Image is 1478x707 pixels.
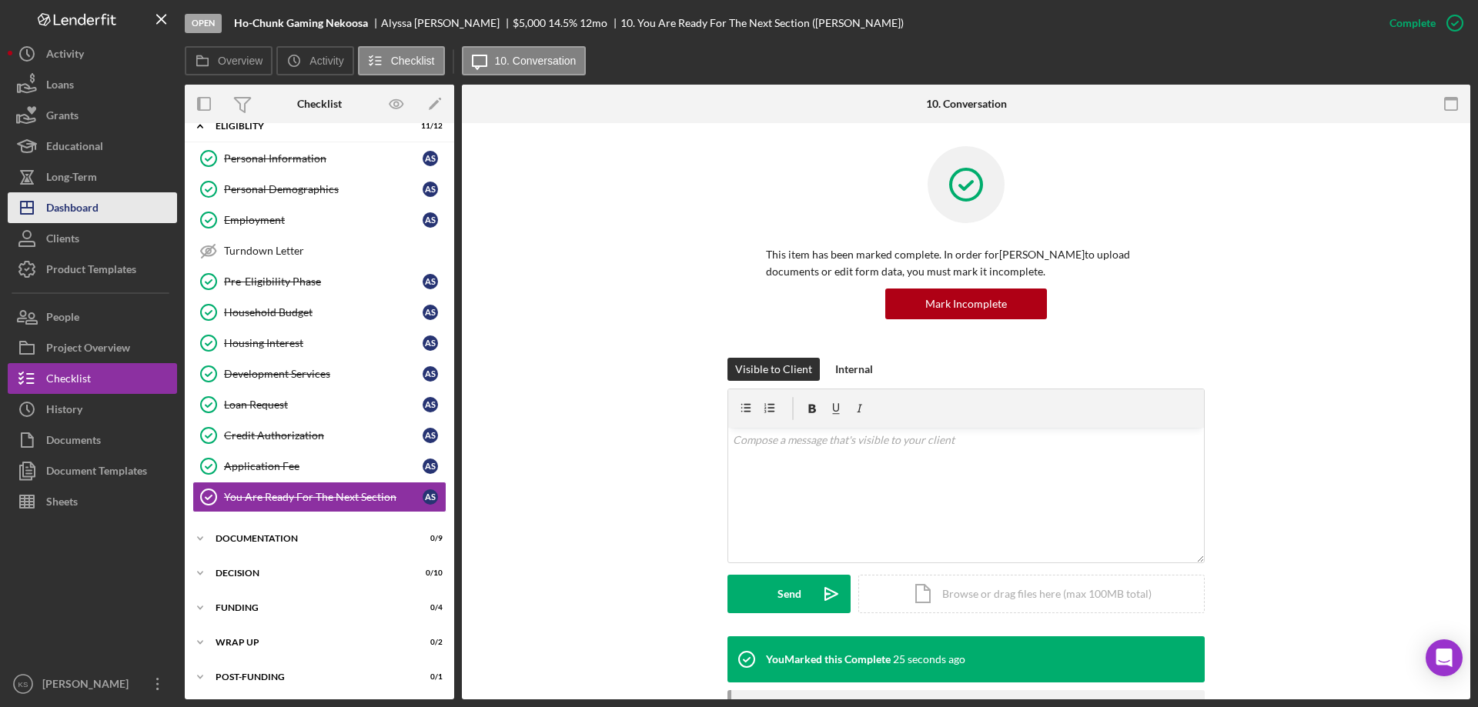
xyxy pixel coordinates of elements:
[216,122,404,131] div: Eligiblity
[46,394,82,429] div: History
[548,17,577,29] div: 14.5 %
[309,55,343,67] label: Activity
[185,14,222,33] div: Open
[925,288,1007,319] div: Mark Incomplete
[423,397,438,412] div: A S
[8,363,177,394] button: Checklist
[46,425,101,459] div: Documents
[224,152,423,165] div: Personal Information
[423,366,438,382] div: A S
[185,46,273,75] button: Overview
[358,46,445,75] button: Checklist
[8,254,177,285] button: Product Templates
[38,669,139,703] div: [PERSON_NAME]
[766,653,891,665] div: You Marked this Complete
[727,358,820,381] button: Visible to Client
[381,17,513,29] div: Alyssa [PERSON_NAME]
[224,368,423,380] div: Development Services
[276,46,353,75] button: Activity
[192,143,446,174] a: Personal InformationAS
[423,182,438,197] div: A S
[18,680,28,689] text: KS
[620,17,904,29] div: 10. You Are Ready For The Next Section ([PERSON_NAME])
[224,245,446,257] div: Turndown Letter
[8,69,177,100] a: Loans
[192,389,446,420] a: Loan RequestAS
[8,486,177,517] button: Sheets
[423,459,438,474] div: A S
[46,38,84,73] div: Activity
[224,460,423,472] div: Application Fee
[8,302,177,332] button: People
[46,162,97,196] div: Long-Term
[8,131,177,162] a: Educational
[46,131,103,165] div: Educational
[224,399,423,411] div: Loan Request
[192,235,446,266] a: Turndown Letter
[224,183,423,195] div: Personal Demographics
[727,575,851,613] button: Send
[391,55,435,67] label: Checklist
[192,451,446,482] a: Application FeeAS
[1389,8,1436,38] div: Complete
[8,38,177,69] button: Activity
[885,288,1047,319] button: Mark Incomplete
[423,212,438,228] div: A S
[46,302,79,336] div: People
[46,254,136,288] div: Product Templates
[8,223,177,254] button: Clients
[766,246,1166,281] p: This item has been marked complete. In order for [PERSON_NAME] to upload documents or edit form d...
[423,274,438,289] div: A S
[495,55,577,67] label: 10. Conversation
[224,429,423,442] div: Credit Authorization
[423,305,438,320] div: A S
[192,420,446,451] a: Credit AuthorizationAS
[192,328,446,359] a: Housing InterestAS
[1374,8,1470,38] button: Complete
[735,358,812,381] div: Visible to Client
[46,363,91,398] div: Checklist
[1426,639,1463,676] div: Open Intercom Messenger
[234,17,368,29] b: Ho-Chunk Gaming Nekoosa
[46,332,130,367] div: Project Overview
[415,569,443,578] div: 0 / 10
[893,653,965,665] time: 2025-10-07 18:16
[192,266,446,297] a: Pre-Eligibility PhaseAS
[192,359,446,389] a: Development ServicesAS
[224,306,423,318] div: Household Budget
[218,55,262,67] label: Overview
[8,192,177,223] button: Dashboard
[224,275,423,288] div: Pre-Eligibility Phase
[415,603,443,612] div: 0 / 4
[216,638,404,647] div: Wrap up
[423,489,438,505] div: A S
[192,205,446,235] a: EmploymentAS
[46,455,147,490] div: Document Templates
[777,575,801,613] div: Send
[8,332,177,363] button: Project Overview
[415,672,443,682] div: 0 / 1
[216,672,404,682] div: Post-Funding
[216,534,404,543] div: Documentation
[415,122,443,131] div: 11 / 12
[216,569,404,578] div: Decision
[46,223,79,258] div: Clients
[423,335,438,351] div: A S
[297,98,342,110] div: Checklist
[828,358,881,381] button: Internal
[46,69,74,104] div: Loans
[8,100,177,131] a: Grants
[8,669,177,699] button: KS[PERSON_NAME]
[8,425,177,455] button: Documents
[192,482,446,512] a: You Are Ready For The Next SectionAS
[8,455,177,486] a: Document Templates
[8,162,177,192] button: Long-Term
[8,394,177,425] a: History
